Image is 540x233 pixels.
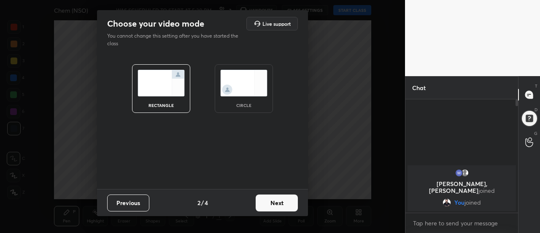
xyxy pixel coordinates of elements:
img: 3 [455,169,463,177]
div: rectangle [144,103,178,107]
button: Previous [107,195,149,211]
h4: / [201,198,204,207]
h5: Live support [262,21,291,26]
div: grid [405,164,518,213]
span: joined [464,199,481,206]
p: Chat [405,77,432,99]
span: You [454,199,464,206]
button: Next [256,195,298,211]
h4: 4 [205,198,208,207]
img: circleScreenIcon.acc0effb.svg [220,70,267,96]
h4: 2 [197,198,200,207]
img: normalScreenIcon.ae25ed63.svg [138,70,185,96]
span: joined [478,186,495,195]
p: D [535,107,537,113]
p: G [534,130,537,137]
p: [PERSON_NAME], [PERSON_NAME] [413,181,511,194]
img: 0bf9c021c47d4fb096f28ac5260dc4fe.jpg [443,198,451,207]
img: default.png [461,169,469,177]
h2: Choose your video mode [107,18,204,29]
p: T [535,83,537,89]
p: You cannot change this setting after you have started the class [107,32,244,47]
div: circle [227,103,261,107]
